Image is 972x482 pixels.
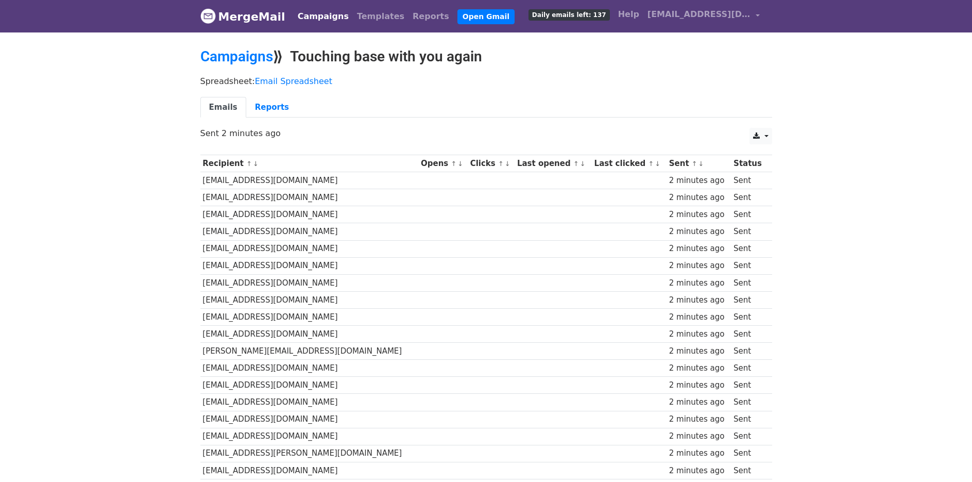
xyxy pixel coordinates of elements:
[647,8,751,21] span: [EMAIL_ADDRESS][DOMAIN_NAME]
[669,226,729,238] div: 2 minutes ago
[255,76,332,86] a: Email Spreadsheet
[200,428,419,445] td: [EMAIL_ADDRESS][DOMAIN_NAME]
[669,277,729,289] div: 2 minutes ago
[200,377,419,394] td: [EMAIL_ADDRESS][DOMAIN_NAME]
[669,243,729,255] div: 2 minutes ago
[731,445,766,462] td: Sent
[731,291,766,308] td: Sent
[667,155,731,172] th: Sent
[200,240,419,257] td: [EMAIL_ADDRESS][DOMAIN_NAME]
[200,326,419,343] td: [EMAIL_ADDRESS][DOMAIN_NAME]
[353,6,408,27] a: Templates
[515,155,592,172] th: Last opened
[731,274,766,291] td: Sent
[200,308,419,325] td: [EMAIL_ADDRESS][DOMAIN_NAME]
[580,160,586,168] a: ↓
[253,160,259,168] a: ↓
[457,160,463,168] a: ↓
[200,155,419,172] th: Recipient
[200,48,772,65] h2: ⟫ Touching base with you again
[669,345,729,357] div: 2 minutes ago
[731,223,766,240] td: Sent
[669,175,729,187] div: 2 minutes ago
[614,4,643,25] a: Help
[524,4,614,25] a: Daily emails left: 137
[200,257,419,274] td: [EMAIL_ADDRESS][DOMAIN_NAME]
[528,9,610,21] span: Daily emails left: 137
[731,360,766,377] td: Sent
[731,462,766,479] td: Sent
[669,379,729,391] div: 2 minutes ago
[457,9,515,24] a: Open Gmail
[200,8,216,24] img: MergeMail logo
[648,160,654,168] a: ↑
[200,274,419,291] td: [EMAIL_ADDRESS][DOMAIN_NAME]
[200,223,419,240] td: [EMAIL_ADDRESS][DOMAIN_NAME]
[669,209,729,221] div: 2 minutes ago
[200,394,419,411] td: [EMAIL_ADDRESS][DOMAIN_NAME]
[731,428,766,445] td: Sent
[200,128,772,139] p: Sent 2 minutes ago
[246,97,298,118] a: Reports
[669,328,729,340] div: 2 minutes ago
[200,343,419,360] td: [PERSON_NAME][EMAIL_ADDRESS][DOMAIN_NAME]
[669,192,729,204] div: 2 minutes ago
[200,360,419,377] td: [EMAIL_ADDRESS][DOMAIN_NAME]
[731,206,766,223] td: Sent
[669,413,729,425] div: 2 minutes ago
[669,396,729,408] div: 2 minutes ago
[669,260,729,272] div: 2 minutes ago
[731,189,766,206] td: Sent
[669,311,729,323] div: 2 minutes ago
[200,76,772,87] p: Spreadsheet:
[731,240,766,257] td: Sent
[200,206,419,223] td: [EMAIL_ADDRESS][DOMAIN_NAME]
[200,411,419,428] td: [EMAIL_ADDRESS][DOMAIN_NAME]
[505,160,510,168] a: ↓
[573,160,579,168] a: ↑
[692,160,697,168] a: ↑
[200,462,419,479] td: [EMAIL_ADDRESS][DOMAIN_NAME]
[731,377,766,394] td: Sent
[731,257,766,274] td: Sent
[731,326,766,343] td: Sent
[731,155,766,172] th: Status
[731,394,766,411] td: Sent
[451,160,457,168] a: ↑
[669,447,729,459] div: 2 minutes ago
[246,160,252,168] a: ↑
[731,172,766,189] td: Sent
[200,48,273,65] a: Campaigns
[498,160,504,168] a: ↑
[200,172,419,189] td: [EMAIL_ADDRESS][DOMAIN_NAME]
[655,160,660,168] a: ↓
[200,6,285,27] a: MergeMail
[731,343,766,360] td: Sent
[669,294,729,306] div: 2 minutes ago
[592,155,667,172] th: Last clicked
[200,97,246,118] a: Emails
[408,6,453,27] a: Reports
[468,155,515,172] th: Clicks
[294,6,353,27] a: Campaigns
[200,291,419,308] td: [EMAIL_ADDRESS][DOMAIN_NAME]
[418,155,468,172] th: Opens
[643,4,764,28] a: [EMAIL_ADDRESS][DOMAIN_NAME]
[200,445,419,462] td: [EMAIL_ADDRESS][PERSON_NAME][DOMAIN_NAME]
[731,308,766,325] td: Sent
[669,362,729,374] div: 2 minutes ago
[669,430,729,442] div: 2 minutes ago
[200,189,419,206] td: [EMAIL_ADDRESS][DOMAIN_NAME]
[669,465,729,477] div: 2 minutes ago
[731,411,766,428] td: Sent
[698,160,704,168] a: ↓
